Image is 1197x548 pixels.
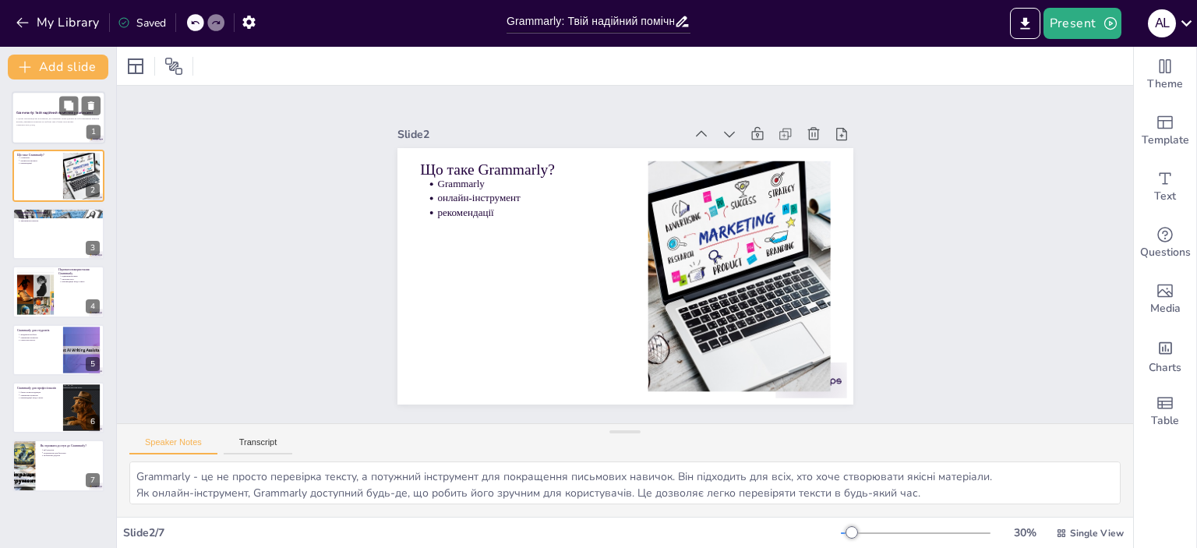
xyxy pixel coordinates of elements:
[44,451,100,454] p: розширення для браузера
[20,338,58,341] p: структура тексту
[1134,271,1196,327] div: Add images, graphics, shapes or video
[20,391,58,394] p: бізнес-кореспонденція
[86,415,100,429] div: 6
[44,449,100,452] p: веб-додаток
[86,299,100,313] div: 4
[62,278,100,281] p: економія часу
[507,10,674,33] input: Insert title
[1070,527,1124,539] span: Single View
[1134,384,1196,440] div: Add a table
[1134,215,1196,271] div: Get real-time input from your audience
[123,54,148,79] div: Layout
[224,437,293,454] button: Transcript
[40,444,100,448] p: Як отримати доступ до Grammarly?
[1148,9,1176,37] div: A L
[86,183,100,197] div: 2
[17,152,58,157] p: Що таке Grammarly?
[8,55,108,80] button: Add slide
[12,10,106,35] button: My Library
[12,150,104,201] div: 2
[12,382,104,433] div: 6
[1006,525,1043,540] div: 30 %
[20,333,58,336] p: академічні роботи
[20,394,58,397] p: уникнення помилок
[118,16,166,30] div: Saved
[1134,47,1196,103] div: Change the overall theme
[1142,132,1189,149] span: Template
[58,267,100,276] p: Переваги використання Grammarly
[123,525,841,540] div: Slide 2 / 7
[82,96,101,115] button: Delete Slide
[1154,188,1176,205] span: Text
[479,107,657,196] p: Grammarly
[129,461,1121,504] textarea: Grammarly - це не просто перевірка тексту, а потужний інструмент для покращення письмових навичок...
[20,156,58,159] p: Grammarly
[12,91,105,144] div: 1
[12,266,104,317] div: 4
[59,96,78,115] button: Duplicate Slide
[463,45,732,175] div: Slide 2
[20,161,58,164] p: рекомендації
[20,397,58,400] p: рекомендації щодо стилю
[17,386,58,391] p: Grammarly для професіоналів
[20,336,58,339] p: уникнення помилок
[16,118,101,124] p: У цьому презентації ми розглянемо, як Grammarly може допомогти тобі покращити навички письма, вип...
[468,83,664,186] p: Що таке Grammarly?
[12,324,104,376] div: 5
[1134,159,1196,215] div: Add text boxes
[1010,8,1040,39] button: Export to PowerPoint
[1140,244,1191,261] span: Questions
[86,473,100,487] div: 7
[12,440,104,491] div: 7
[62,275,100,278] p: підвищення рівня
[17,327,58,332] p: Grammarly для студентів
[164,57,183,76] span: Position
[16,123,101,126] p: Generated with [URL]
[87,126,101,140] div: 1
[20,214,100,217] p: реальний час
[1150,300,1181,317] span: Media
[1134,327,1196,384] div: Add charts and graphs
[129,437,217,454] button: Speaker Notes
[1043,8,1121,39] button: Present
[17,210,100,215] p: Як працює Grammarly?
[474,120,651,210] p: онлайн-інструмент
[62,281,100,284] p: рекомендації щодо стилю
[12,208,104,260] div: 3
[1149,359,1181,377] span: Charts
[20,220,100,223] p: зменшення помилок
[86,357,100,371] div: 5
[1151,412,1179,430] span: Table
[86,241,100,255] div: 3
[1148,8,1176,39] button: A L
[1134,103,1196,159] div: Add ready made slides
[20,217,100,220] p: підказки
[20,158,58,161] p: онлайн-інструмент
[16,110,93,114] strong: Grammarly: Твій надійний помічник у написанні
[468,133,645,223] p: рекомендації
[1147,76,1183,93] span: Theme
[44,454,100,458] p: мобільний додаток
